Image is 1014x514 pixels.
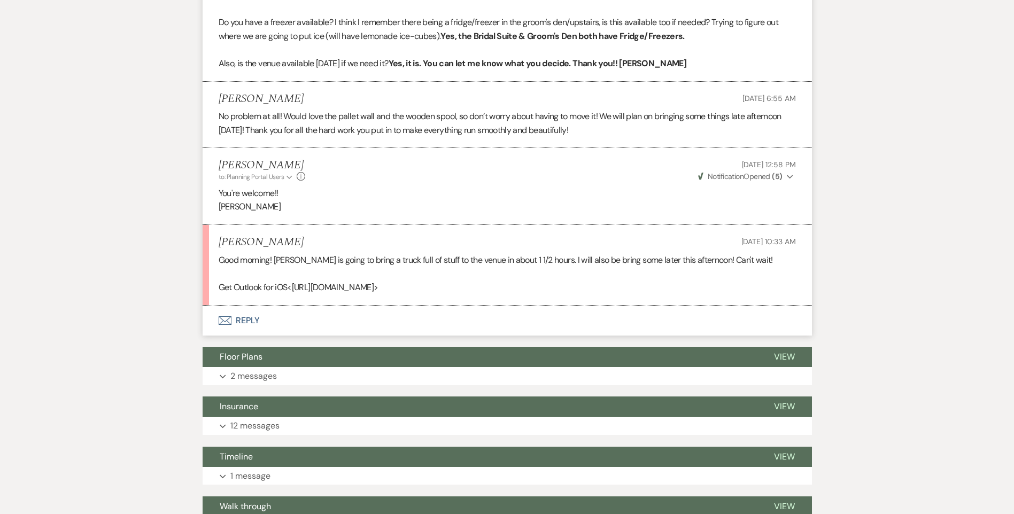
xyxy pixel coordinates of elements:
[742,160,796,169] span: [DATE] 12:58 PM
[219,253,796,294] div: Good morning! [PERSON_NAME] is going to bring a truck full of stuff to the venue in about 1 1/2 h...
[219,186,796,200] p: You're welcome!!
[219,173,284,181] span: to: Planning Portal Users
[203,447,757,467] button: Timeline
[757,347,812,367] button: View
[698,172,783,181] span: Opened
[774,451,795,462] span: View
[203,396,757,417] button: Insurance
[774,401,795,412] span: View
[440,30,684,42] strong: Yes, the Bridal Suite & Groom's Den both have Fridge/Freezers.
[389,58,687,69] strong: Yes, it is. You can let me know what you decide. Thank you!! [PERSON_NAME]
[219,57,796,71] p: Also, is the venue available [DATE] if we need it?
[203,467,812,485] button: 1 message
[203,367,812,385] button: 2 messages
[219,200,796,214] p: [PERSON_NAME]
[203,417,812,435] button: 12 messages
[219,110,796,137] p: No problem at all! Would love the pallet wall and the wooden spool, so don’t worry about having t...
[708,172,744,181] span: Notification
[220,451,253,462] span: Timeline
[772,172,782,181] strong: ( 5 )
[203,347,757,367] button: Floor Plans
[230,469,270,483] p: 1 message
[219,159,306,172] h5: [PERSON_NAME]
[230,419,280,433] p: 12 messages
[219,172,295,182] button: to: Planning Portal Users
[220,401,258,412] span: Insurance
[757,447,812,467] button: View
[696,171,796,182] button: NotificationOpened (5)
[219,15,796,43] p: Do you have a freezer available? I think I remember there being a fridge/freezer in the groom's d...
[230,369,277,383] p: 2 messages
[219,92,304,106] h5: [PERSON_NAME]
[757,396,812,417] button: View
[741,237,796,246] span: [DATE] 10:33 AM
[774,351,795,362] span: View
[742,94,795,103] span: [DATE] 6:55 AM
[220,351,262,362] span: Floor Plans
[220,501,271,512] span: Walk through
[774,501,795,512] span: View
[219,236,304,249] h5: [PERSON_NAME]
[203,306,812,336] button: Reply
